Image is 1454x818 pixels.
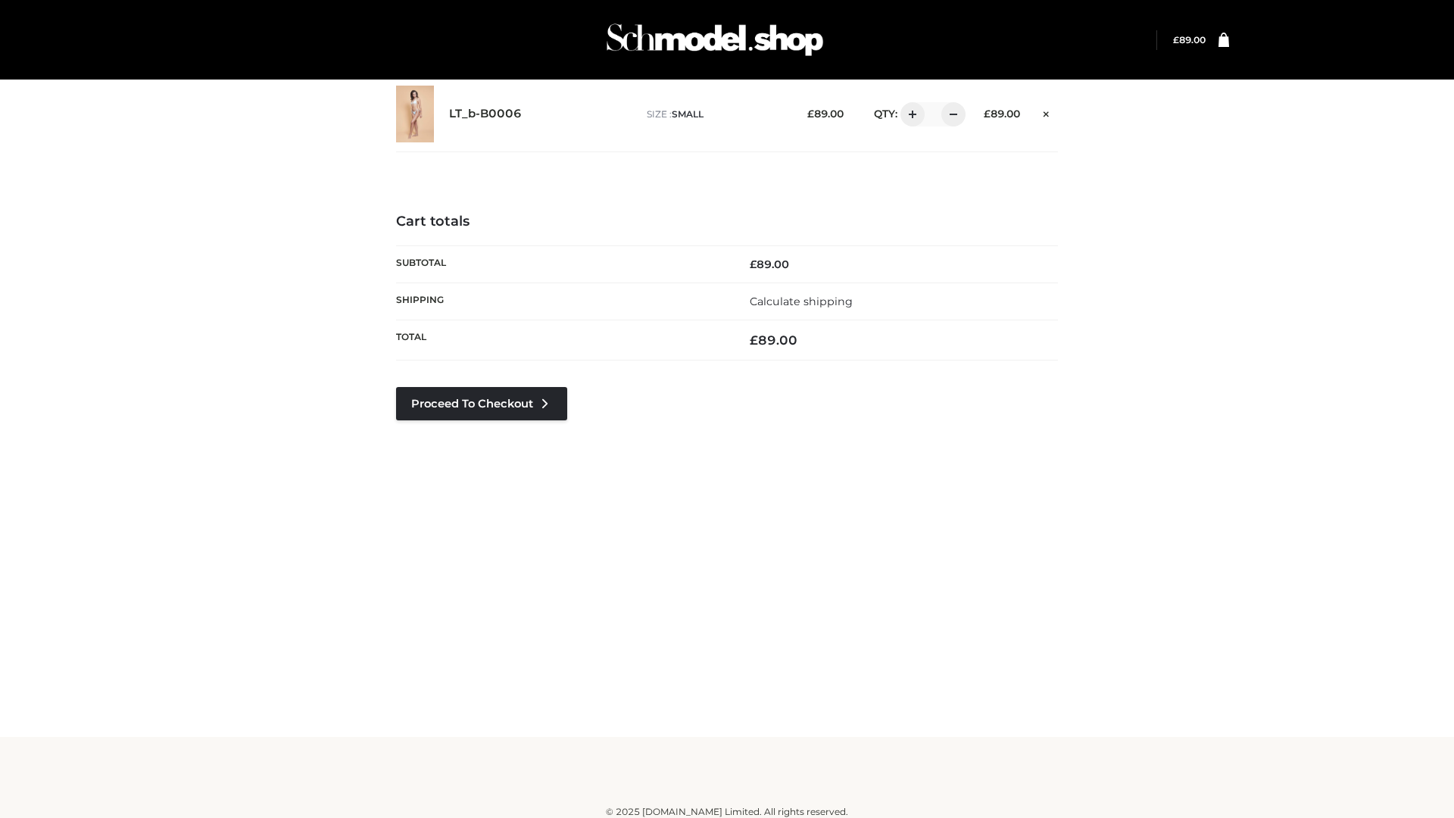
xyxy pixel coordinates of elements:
h4: Cart totals [396,214,1058,230]
img: LT_b-B0006 - SMALL [396,86,434,142]
th: Subtotal [396,245,727,283]
span: SMALL [672,108,704,120]
a: Calculate shipping [750,295,853,308]
th: Total [396,320,727,361]
p: size : [647,108,784,121]
bdi: 89.00 [984,108,1020,120]
img: Schmodel Admin 964 [601,10,828,70]
span: £ [984,108,991,120]
span: £ [1173,34,1179,45]
bdi: 89.00 [750,258,789,271]
a: LT_b-B0006 [449,107,522,121]
div: QTY: [859,102,960,126]
span: £ [750,258,757,271]
bdi: 89.00 [750,333,797,348]
a: Remove this item [1035,102,1058,122]
span: £ [807,108,814,120]
bdi: 89.00 [807,108,844,120]
a: £89.00 [1173,34,1206,45]
th: Shipping [396,283,727,320]
a: Proceed to Checkout [396,387,567,420]
bdi: 89.00 [1173,34,1206,45]
span: £ [750,333,758,348]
